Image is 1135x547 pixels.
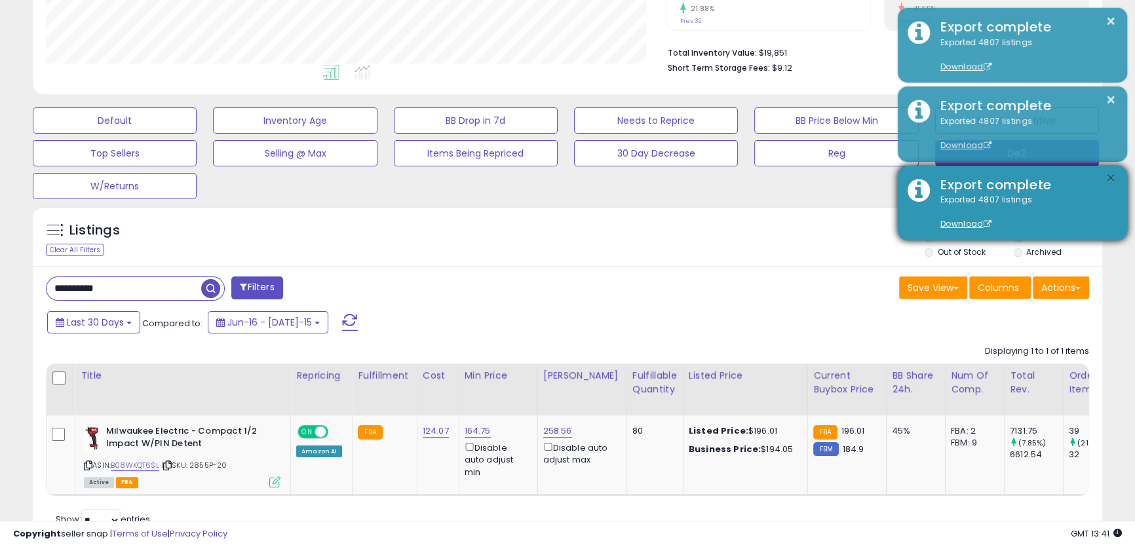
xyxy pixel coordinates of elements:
[937,246,985,257] label: Out of Stock
[632,425,673,437] div: 80
[69,221,120,240] h5: Listings
[689,443,798,455] div: $194.05
[33,107,197,134] button: Default
[1018,438,1046,448] small: (7.85%)
[668,47,757,58] b: Total Inventory Value:
[231,276,282,299] button: Filters
[358,369,411,383] div: Fulfillment
[842,443,864,455] span: 184.9
[1026,246,1062,257] label: Archived
[142,317,202,330] span: Compared to:
[668,44,1079,60] li: $19,851
[111,460,159,471] a: B08WKQT6SL
[899,276,967,299] button: Save View
[465,369,532,383] div: Min Price
[112,527,168,540] a: Terms of Use
[680,17,702,25] small: Prev: 32
[841,424,864,437] span: 196.01
[985,345,1089,358] div: Displaying 1 to 1 of 1 items
[296,369,347,383] div: Repricing
[686,4,714,14] small: 21.88%
[326,426,347,438] span: OFF
[296,445,342,457] div: Amazon AI
[208,311,328,333] button: Jun-16 - [DATE]-15
[1106,13,1116,29] button: ×
[227,316,312,329] span: Jun-16 - [DATE]-15
[106,425,265,453] b: Milwaukee Electric - Compact 1/2 Impact W/PIN Detent
[33,173,197,199] button: W/Returns
[13,527,61,540] strong: Copyright
[931,194,1117,231] div: Exported 4807 listings.
[1033,276,1089,299] button: Actions
[754,140,918,166] button: Reg
[931,96,1117,115] div: Export complete
[892,369,940,396] div: BB Share 24h.
[1077,438,1108,448] small: (21.88%)
[1010,369,1058,396] div: Total Rev.
[358,425,382,440] small: FBA
[46,244,104,256] div: Clear All Filters
[161,460,227,470] span: | SKU: 2855P-20
[213,140,377,166] button: Selling @ Max
[1106,92,1116,108] button: ×
[543,369,621,383] div: [PERSON_NAME]
[940,140,991,151] a: Download
[813,442,839,456] small: FBM
[772,62,792,74] span: $9.12
[574,107,738,134] button: Needs to Reprice
[951,425,994,437] div: FBA: 2
[1069,425,1122,437] div: 39
[423,424,449,438] a: 124.07
[67,316,124,329] span: Last 30 Days
[170,527,227,540] a: Privacy Policy
[543,424,572,438] a: 258.56
[84,425,280,486] div: ASIN:
[689,369,802,383] div: Listed Price
[33,140,197,166] button: Top Sellers
[574,140,738,166] button: 30 Day Decrease
[940,61,991,72] a: Download
[931,37,1117,73] div: Exported 4807 listings.
[81,369,285,383] div: Title
[1106,170,1116,187] button: ×
[543,440,617,466] div: Disable auto adjust max
[1069,449,1122,461] div: 32
[931,115,1117,152] div: Exported 4807 listings.
[47,311,140,333] button: Last 30 Days
[951,369,999,396] div: Num of Comp.
[116,477,138,488] span: FBA
[84,425,103,451] img: 31L6rcFPPdL._SL40_.jpg
[465,440,528,478] div: Disable auto adjust min
[904,4,936,14] small: -41.05%
[754,107,918,134] button: BB Price Below Min
[951,437,994,449] div: FBM: 9
[689,424,748,437] b: Listed Price:
[394,107,558,134] button: BB Drop in 7d
[969,276,1031,299] button: Columns
[1069,369,1117,396] div: Ordered Items
[813,369,881,396] div: Current Buybox Price
[668,62,770,73] b: Short Term Storage Fees:
[813,425,837,440] small: FBA
[632,369,678,396] div: Fulfillable Quantity
[84,477,114,488] span: All listings currently available for purchase on Amazon
[56,513,150,525] span: Show: entries
[1010,449,1063,461] div: 6612.54
[892,425,935,437] div: 45%
[1071,527,1122,540] span: 2025-08-15 13:41 GMT
[213,107,377,134] button: Inventory Age
[931,176,1117,195] div: Export complete
[299,426,315,438] span: ON
[689,425,798,437] div: $196.01
[1010,425,1063,437] div: 7131.75
[394,140,558,166] button: Items Being Repriced
[13,528,227,540] div: seller snap | |
[423,369,453,383] div: Cost
[689,443,761,455] b: Business Price:
[940,218,991,229] a: Download
[931,18,1117,37] div: Export complete
[465,424,491,438] a: 164.75
[978,281,1019,294] span: Columns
